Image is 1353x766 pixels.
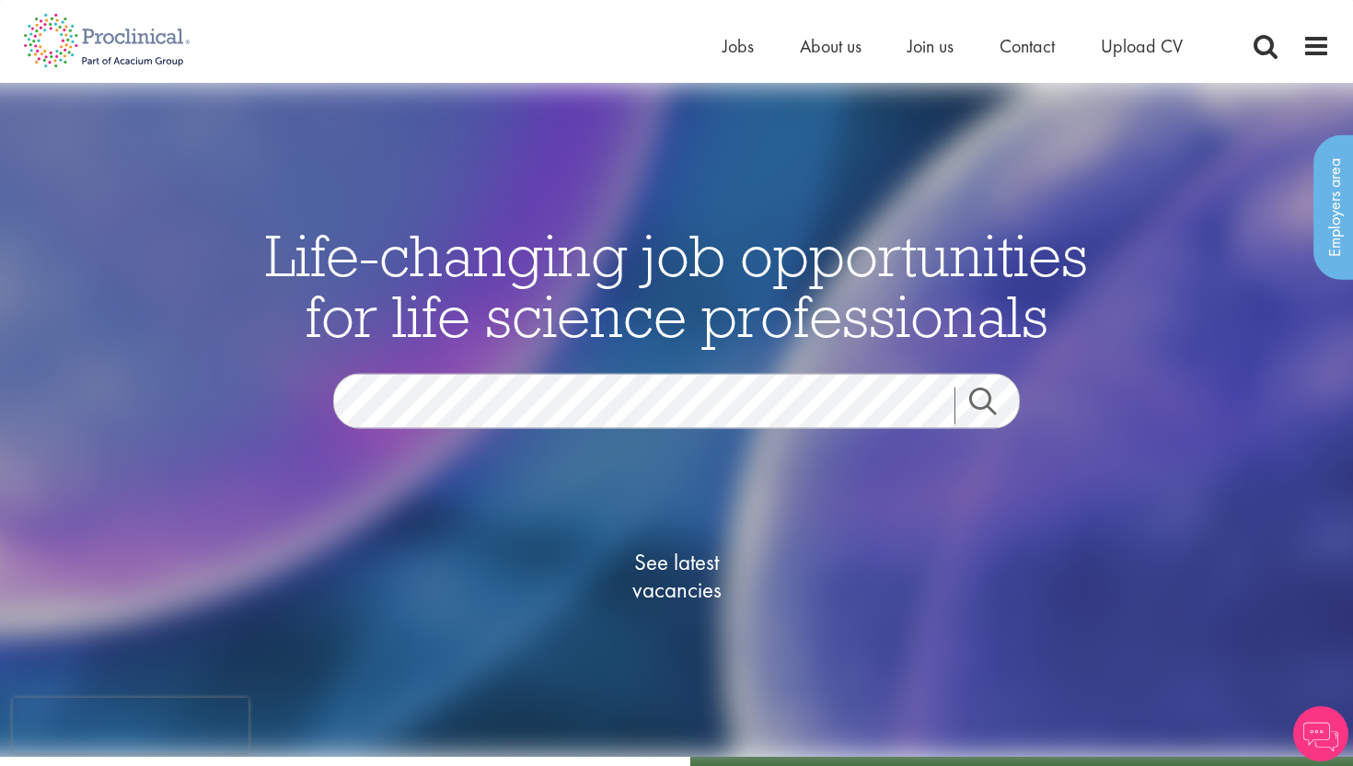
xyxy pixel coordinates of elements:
img: Chatbot [1293,706,1348,761]
a: Contact [1000,34,1055,58]
span: Life-changing job opportunities for life science professionals [265,217,1088,352]
a: Join us [908,34,954,58]
a: Upload CV [1101,34,1183,58]
span: See latest vacancies [584,548,769,603]
a: See latestvacancies [584,474,769,677]
a: About us [800,34,862,58]
a: Job search submit button [954,387,1034,424]
iframe: reCAPTCHA [13,698,249,753]
a: Jobs [723,34,754,58]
